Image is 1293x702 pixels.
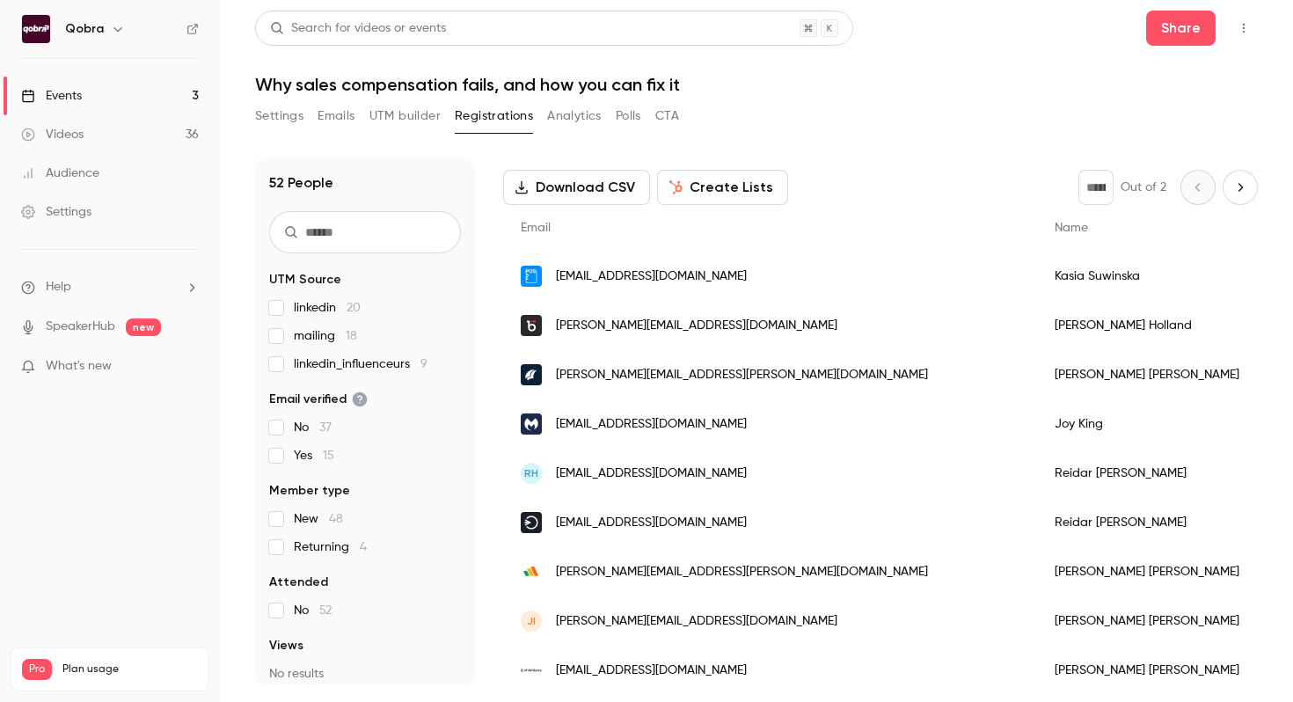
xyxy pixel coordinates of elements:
button: Download CSV [503,170,650,205]
span: Email [521,222,551,234]
span: 20 [347,302,361,314]
button: Polls [616,102,641,130]
span: Attended [269,574,328,591]
img: litera.com [521,561,542,582]
button: Emails [318,102,354,130]
div: [PERSON_NAME] [PERSON_NAME] [1037,596,1257,646]
span: 52 [319,604,332,617]
img: pitchbook.com [521,364,542,385]
span: [PERSON_NAME][EMAIL_ADDRESS][PERSON_NAME][DOMAIN_NAME] [556,366,928,384]
span: new [126,318,161,336]
div: [PERSON_NAME] [PERSON_NAME] [1037,547,1257,596]
span: [PERSON_NAME][EMAIL_ADDRESS][PERSON_NAME][DOMAIN_NAME] [556,563,928,581]
span: mailing [294,327,357,345]
button: Create Lists [657,170,788,205]
p: No results [269,665,461,683]
button: CTA [655,102,679,130]
span: [EMAIL_ADDRESS][DOMAIN_NAME] [556,267,747,286]
span: 48 [329,513,343,525]
button: UTM builder [369,102,441,130]
span: [EMAIL_ADDRESS][DOMAIN_NAME] [556,514,747,532]
span: What's new [46,357,112,376]
span: Email verified [269,391,368,408]
img: pointsharp.com [521,512,542,533]
img: buywith.com [521,315,542,336]
span: 37 [319,421,332,434]
div: Reidar [PERSON_NAME] [1037,449,1257,498]
button: Share [1146,11,1216,46]
iframe: Noticeable Trigger [178,359,199,375]
span: [EMAIL_ADDRESS][DOMAIN_NAME] [556,464,747,483]
span: linkedin [294,299,361,317]
img: shieldpay.com [521,669,542,673]
h6: Qobra [65,20,104,38]
h1: 52 People [269,172,333,194]
button: Settings [255,102,303,130]
p: Out of 2 [1121,179,1166,196]
div: Audience [21,165,99,182]
div: [PERSON_NAME] Holland [1037,301,1257,350]
button: Next page [1223,170,1258,205]
span: Member type [269,482,350,500]
span: Pro [22,659,52,680]
span: JI [527,613,536,629]
span: [EMAIL_ADDRESS][DOMAIN_NAME] [556,415,747,434]
span: RH [524,465,538,481]
img: malwarebytes.com [521,413,542,435]
span: Help [46,278,71,296]
span: 18 [346,330,357,342]
span: linkedin_influenceurs [294,355,427,373]
li: help-dropdown-opener [21,278,199,296]
div: Videos [21,126,84,143]
span: [EMAIL_ADDRESS][DOMAIN_NAME] [556,662,747,680]
div: [PERSON_NAME] [PERSON_NAME] [1037,350,1257,399]
span: Views [269,637,303,654]
div: Settings [21,203,91,221]
img: mypos.com [521,266,542,287]
button: Registrations [455,102,533,130]
div: Events [21,87,82,105]
span: Plan usage [62,662,198,676]
span: UTM Source [269,271,341,289]
span: New [294,510,343,528]
span: Name [1055,222,1088,234]
span: No [294,419,332,436]
div: Kasia Suwinska [1037,252,1257,301]
a: SpeakerHub [46,318,115,336]
span: No [294,602,332,619]
span: Yes [294,447,334,464]
div: Search for videos or events [270,19,446,38]
span: [PERSON_NAME][EMAIL_ADDRESS][DOMAIN_NAME] [556,317,837,335]
h1: Why sales compensation fails, and how you can fix it [255,74,1258,95]
span: 4 [360,541,367,553]
span: 9 [420,358,427,370]
span: [PERSON_NAME][EMAIL_ADDRESS][DOMAIN_NAME] [556,612,837,631]
div: [PERSON_NAME] [PERSON_NAME] [1037,646,1257,695]
button: Analytics [547,102,602,130]
div: Joy King [1037,399,1257,449]
span: Returning [294,538,367,556]
img: Qobra [22,15,50,43]
div: Reidar [PERSON_NAME] [1037,498,1257,547]
span: 15 [323,450,334,462]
